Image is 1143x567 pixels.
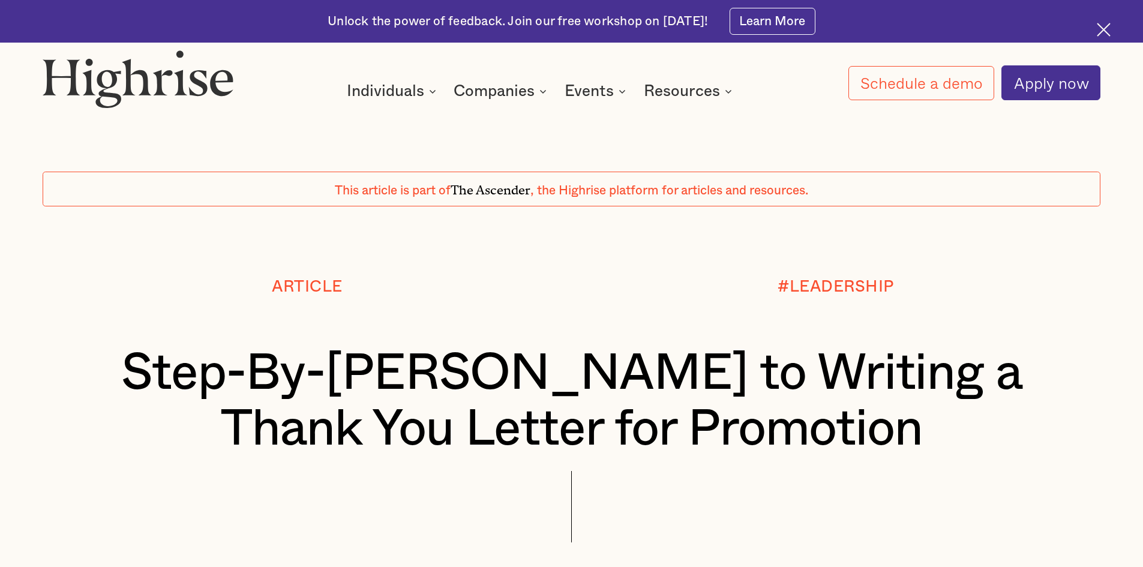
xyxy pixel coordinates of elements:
span: The Ascender [451,179,530,194]
a: Learn More [730,8,815,35]
img: Highrise logo [43,50,233,107]
div: Article [272,278,343,295]
img: Cross icon [1097,23,1111,37]
h1: Step-By-[PERSON_NAME] to Writing a Thank You Letter for Promotion [87,346,1057,458]
a: Apply now [1001,65,1100,100]
div: Resources [644,84,720,98]
div: Unlock the power of feedback. Join our free workshop on [DATE]! [328,13,708,30]
div: Events [565,84,614,98]
div: Individuals [347,84,440,98]
div: Companies [454,84,535,98]
a: Schedule a demo [848,66,995,100]
div: Individuals [347,84,424,98]
span: This article is part of [335,184,451,197]
div: Events [565,84,629,98]
div: #LEADERSHIP [778,278,894,295]
div: Companies [454,84,550,98]
div: Resources [644,84,736,98]
span: , the Highrise platform for articles and resources. [530,184,808,197]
